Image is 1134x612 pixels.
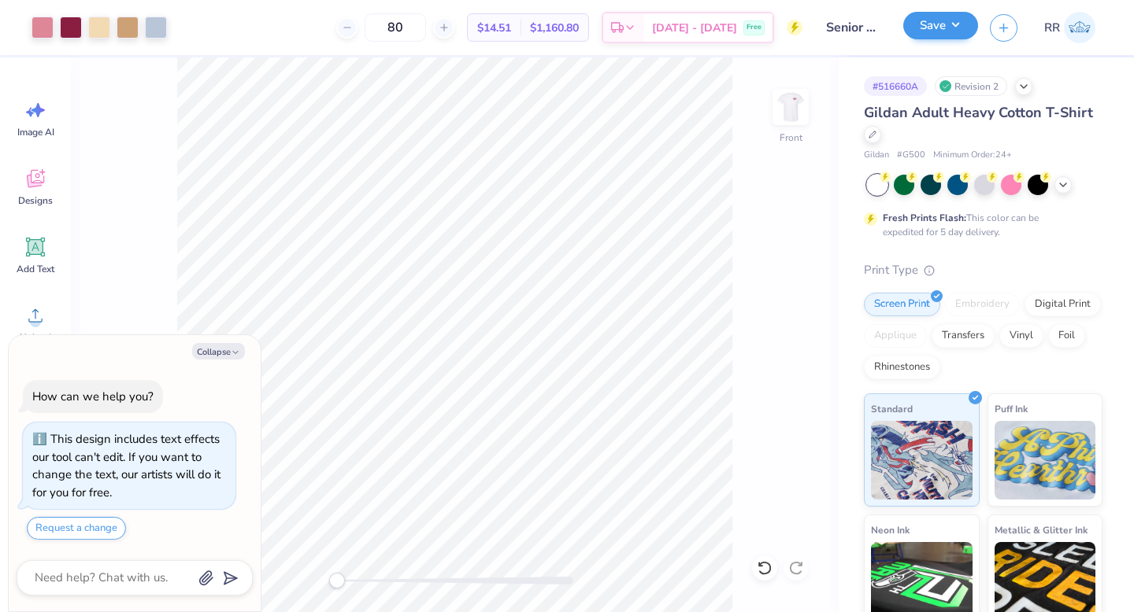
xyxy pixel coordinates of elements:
img: Puff Ink [995,421,1096,500]
div: Digital Print [1025,293,1101,316]
div: Foil [1048,324,1085,348]
div: Embroidery [945,293,1020,316]
a: RR [1037,12,1102,43]
span: Image AI [17,126,54,138]
input: – – [365,13,426,42]
div: # 516660A [864,76,927,96]
img: Front [775,91,806,123]
div: Revision 2 [935,76,1007,96]
input: Untitled Design [814,12,891,43]
span: Neon Ink [871,522,910,538]
strong: Fresh Prints Flash: [883,212,966,224]
span: Minimum Order: 24 + [933,149,1012,162]
span: Add Text [17,263,54,275]
button: Save [903,12,978,39]
div: Front [780,131,802,145]
span: Designs [18,194,53,207]
span: Metallic & Glitter Ink [995,522,1088,538]
div: Transfers [932,324,995,348]
div: Print Type [864,261,1102,279]
span: # G500 [897,149,925,162]
img: Standard [871,421,973,500]
div: Applique [864,324,927,348]
div: Rhinestones [864,356,940,379]
div: How can we help you? [32,389,154,404]
span: RR [1044,19,1060,37]
div: Vinyl [999,324,1043,348]
div: Accessibility label [329,573,345,588]
span: Standard [871,400,913,417]
span: Gildan [864,149,889,162]
button: Request a change [27,517,126,540]
span: Gildan Adult Heavy Cotton T-Shirt [864,103,1093,122]
span: Free [747,22,762,33]
div: This color can be expedited for 5 day delivery. [883,211,1077,239]
span: $14.51 [477,20,511,36]
div: This design includes text effects our tool can't edit. If you want to change the text, our artist... [32,431,220,500]
img: Rigil Kent Ricardo [1064,12,1095,43]
span: [DATE] - [DATE] [652,20,737,36]
span: $1,160.80 [530,20,579,36]
button: Collapse [192,343,245,359]
div: Screen Print [864,293,940,316]
span: Upload [20,331,51,344]
span: Puff Ink [995,400,1028,417]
